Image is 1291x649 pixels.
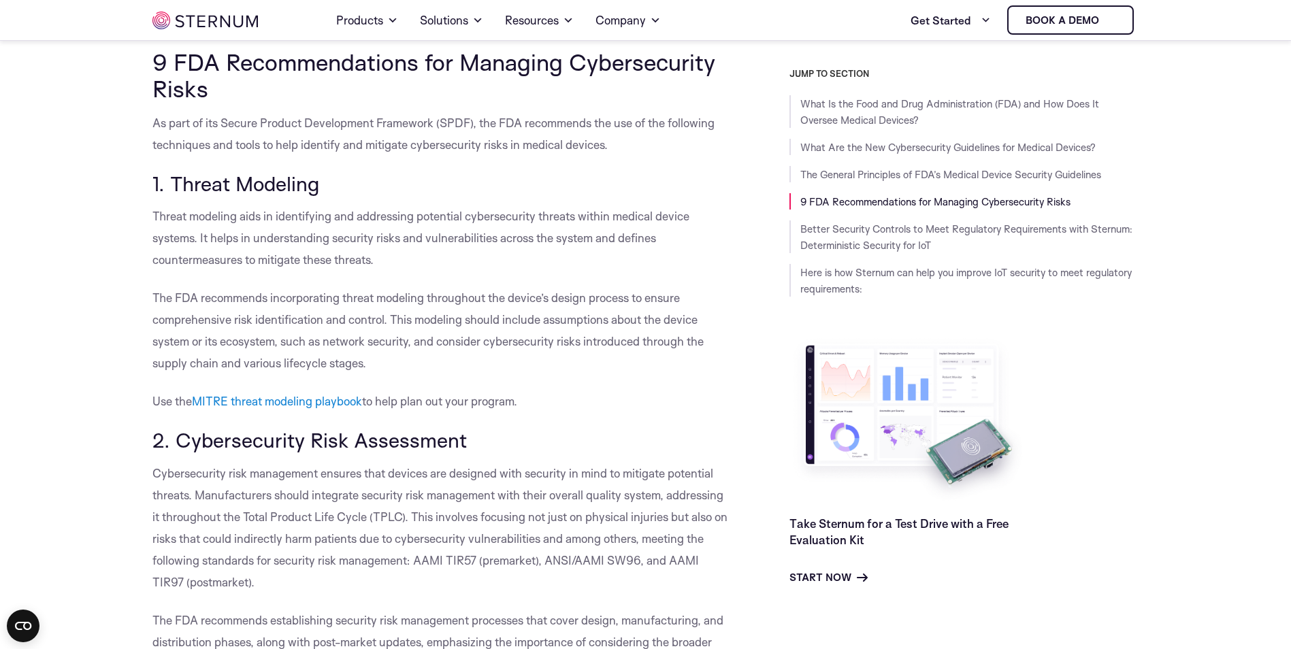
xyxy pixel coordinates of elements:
a: Book a demo [1007,5,1134,35]
span: 9 FDA Recommendations for Managing Cybersecurity Risks [152,48,715,102]
img: sternum iot [1105,15,1115,26]
a: Resources [505,1,574,39]
a: What Are the New Cybersecurity Guidelines for Medical Devices? [800,141,1096,154]
span: 2. Cybersecurity Risk Assessment [152,427,467,452]
a: The General Principles of FDA’s Medical Device Security Guidelines [800,168,1101,181]
a: What Is the Food and Drug Administration (FDA) and How Does It Oversee Medical Devices? [800,97,1099,127]
a: Here is how Sternum can help you improve IoT security to meet regulatory requirements: [800,266,1132,295]
span: 1. Threat Modeling [152,171,319,196]
span: to help plan out your program. [362,394,517,408]
span: Use the [152,394,192,408]
img: Take Sternum for a Test Drive with a Free Evaluation Kit [789,335,1028,504]
a: Start Now [789,569,868,585]
img: sternum iot [152,12,258,29]
a: Products [336,1,398,39]
span: As part of its Secure Product Development Framework (SPDF), the FDA recommends the use of the fol... [152,116,715,152]
h3: JUMP TO SECTION [789,68,1139,79]
a: Better Security Controls to Meet Regulatory Requirements with Sternum: Deterministic Security for... [800,222,1132,252]
a: 9 FDA Recommendations for Managing Cybersecurity Risks [800,195,1071,208]
a: MITRE threat modeling playbook [192,394,362,408]
button: Open CMP widget [7,610,39,642]
a: Solutions [420,1,483,39]
span: Cybersecurity risk management ensures that devices are designed with security in mind to mitigate... [152,466,728,589]
a: Get Started [911,7,991,34]
a: Take Sternum for a Test Drive with a Free Evaluation Kit [789,516,1009,546]
span: Threat modeling aids in identifying and addressing potential cybersecurity threats within medical... [152,209,689,267]
a: Company [595,1,661,39]
span: The FDA recommends incorporating threat modeling throughout the device’s design process to ensure... [152,290,704,370]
